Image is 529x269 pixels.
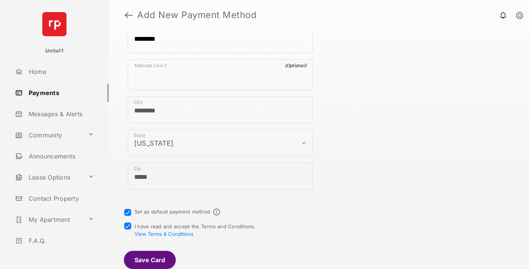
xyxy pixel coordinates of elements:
[12,168,85,186] a: Lease Options
[12,105,109,123] a: Messages & Alerts
[213,209,220,215] span: Default payment method info
[128,129,313,157] div: payment_method_screening[postal_addresses][administrativeArea]
[128,59,313,90] div: payment_method_screening[postal_addresses][addressLine2]
[128,22,313,53] div: payment_method_screening[postal_addresses][addressLine1]
[128,163,313,190] div: payment_method_screening[postal_addresses][postalCode]
[135,223,256,237] span: I have read and accept the Terms and Conditions.
[12,189,109,208] a: Contact Property
[42,12,67,36] img: svg+xml;base64,PHN2ZyB4bWxucz0iaHR0cDovL3d3dy53My5vcmcvMjAwMC9zdmciIHdpZHRoPSI2NCIgaGVpZ2h0PSI2NC...
[12,63,109,81] a: Home
[45,47,63,55] p: Unita11
[12,232,109,250] a: F.A.Q.
[128,96,313,123] div: payment_method_screening[postal_addresses][locality]
[135,209,210,215] label: Set as default payment method
[135,231,193,237] button: I have read and accept the Terms and Conditions.
[12,147,109,165] a: Announcements
[137,11,257,20] strong: Add New Payment Method
[12,211,85,229] a: My Apartment
[12,84,109,102] a: Payments
[124,251,176,269] button: Save Card
[12,126,85,144] a: Community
